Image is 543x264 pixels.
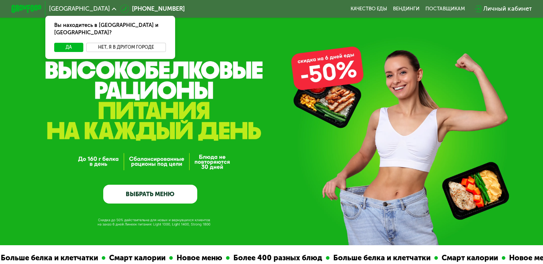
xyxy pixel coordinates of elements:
a: Вендинги [393,6,420,12]
a: [PHONE_NUMBER] [120,4,185,14]
div: Смарт калории [437,252,501,264]
button: Нет, я в другом городе [86,43,166,52]
div: Смарт калории [104,252,168,264]
a: Качество еды [351,6,387,12]
a: ВЫБРАТЬ МЕНЮ [103,185,197,204]
span: [GEOGRAPHIC_DATA] [49,6,110,12]
div: поставщикам [425,6,465,12]
div: Вы находитесь в [GEOGRAPHIC_DATA] и [GEOGRAPHIC_DATA]? [45,16,175,43]
div: Личный кабинет [483,4,532,14]
div: Больше белка и клетчатки [328,252,433,264]
div: Более 400 разных блюд [229,252,325,264]
button: Да [54,43,83,52]
div: Новое меню [172,252,225,264]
